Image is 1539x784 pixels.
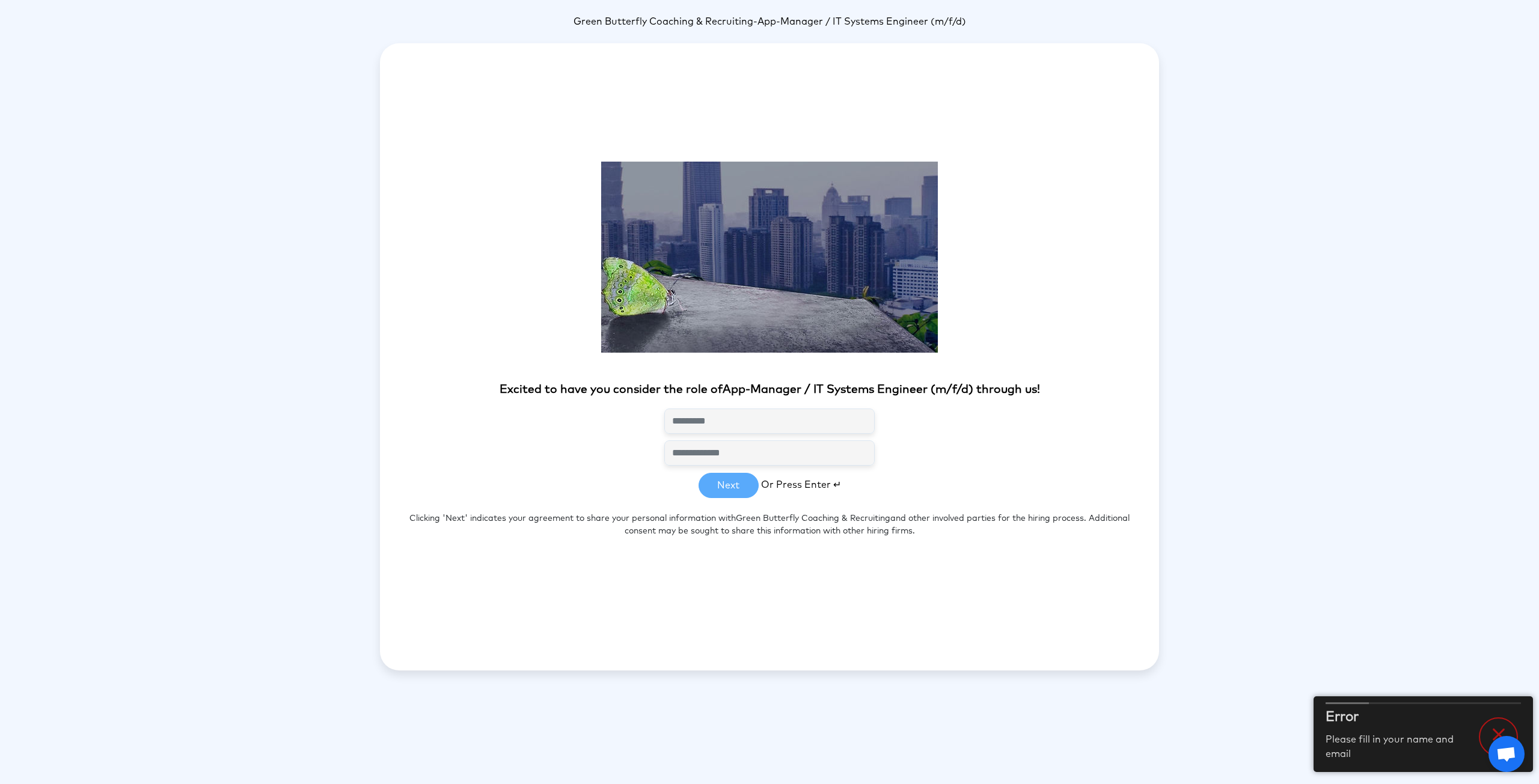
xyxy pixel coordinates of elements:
h2: Error [1326,707,1476,728]
span: Green Butterfly Coaching & Recruiting [736,514,890,523]
p: Clicking 'Next' indicates your agreement to share your personal information with and other involv... [380,498,1159,552]
p: Please fill in your name and email [1326,732,1476,761]
p: - [380,14,1159,29]
span: App-Manager / IT Systems Engineer (m/f/d) through us! [723,384,1040,395]
p: Excited to have you consider the role of [380,381,1159,399]
span: Green Butterfly Coaching & Recruiting [574,17,753,26]
a: Open chat [1489,736,1525,772]
span: Or Press Enter ↵ [761,479,841,489]
span: App-Manager / IT Systems Engineer (m/f/d) [757,17,966,26]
